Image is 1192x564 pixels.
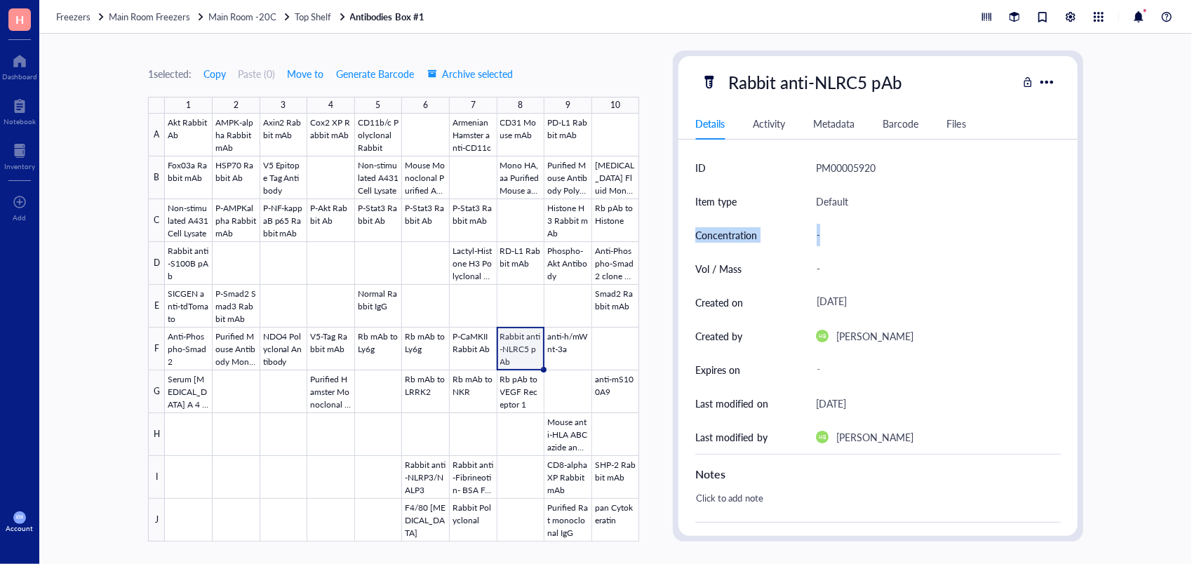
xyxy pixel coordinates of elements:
[695,194,737,209] div: Item type
[148,156,165,199] div: B
[239,62,276,85] button: Paste (0)
[208,11,347,23] a: Main Room -20CTop Shelf
[204,68,227,79] span: Copy
[56,11,106,23] a: Freezers
[4,117,36,126] div: Notebook
[423,97,428,114] div: 6
[148,66,192,81] div: 1 selected:
[295,10,331,23] span: Top Shelf
[16,515,23,521] span: KM
[814,116,855,131] div: Metadata
[2,50,37,81] a: Dashboard
[148,114,165,156] div: A
[816,159,876,176] div: PM00005920
[947,116,966,131] div: Files
[695,227,757,243] div: Concentration
[148,456,165,499] div: I
[518,97,523,114] div: 8
[819,333,826,340] span: HB
[186,97,191,114] div: 1
[816,193,848,210] div: Default
[4,140,35,170] a: Inventory
[6,524,34,532] div: Account
[337,68,415,79] span: Generate Barcode
[328,97,333,114] div: 4
[810,290,1054,315] div: [DATE]
[203,62,227,85] button: Copy
[336,62,415,85] button: Generate Barcode
[836,429,913,445] div: [PERSON_NAME]
[810,220,1054,250] div: -
[722,67,908,97] div: Rabbit anti-NLRC5 pAb
[234,97,239,114] div: 2
[376,97,381,114] div: 5
[810,357,1054,382] div: -
[695,362,740,377] div: Expires on
[695,295,743,310] div: Created on
[2,72,37,81] div: Dashboard
[816,395,846,412] div: [DATE]
[471,97,476,114] div: 7
[109,10,190,23] span: Main Room Freezers
[208,10,276,23] span: Main Room -20C
[148,499,165,542] div: J
[810,254,1054,283] div: -
[690,488,1054,522] div: Click to add note
[836,328,913,344] div: [PERSON_NAME]
[148,285,165,328] div: E
[350,11,427,23] a: Antibodies Box #1
[109,11,206,23] a: Main Room Freezers
[695,261,742,276] div: Vol / Mass
[695,328,742,344] div: Created by
[148,328,165,370] div: F
[695,160,706,175] div: ID
[695,116,725,131] div: Details
[753,116,785,131] div: Activity
[148,199,165,242] div: C
[281,97,286,114] div: 3
[148,370,165,413] div: G
[56,10,91,23] span: Freezers
[565,97,570,114] div: 9
[148,413,165,456] div: H
[610,97,620,114] div: 10
[427,62,514,85] button: Archive selected
[15,11,24,28] span: H
[287,62,325,85] button: Move to
[4,95,36,126] a: Notebook
[288,68,324,79] span: Move to
[883,116,919,131] div: Barcode
[4,162,35,170] div: Inventory
[695,396,768,411] div: Last modified on
[695,466,1060,483] div: Notes
[148,242,165,285] div: D
[427,68,514,79] span: Archive selected
[13,213,27,222] div: Add
[695,429,767,445] div: Last modified by
[819,434,826,441] span: HB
